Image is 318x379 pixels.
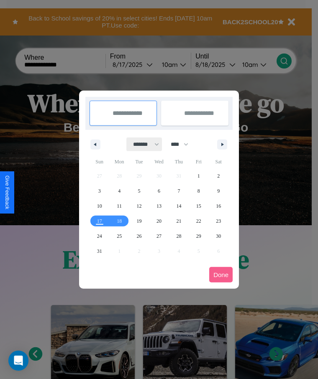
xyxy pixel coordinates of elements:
div: Give Feedback [4,176,10,209]
button: 22 [189,214,208,229]
span: Fri [189,155,208,168]
span: 20 [156,214,162,229]
button: 15 [189,198,208,214]
button: 7 [169,183,189,198]
button: 31 [90,244,109,259]
span: 16 [216,198,221,214]
span: 23 [216,214,221,229]
span: 29 [196,229,201,244]
span: Sat [209,155,228,168]
span: Wed [149,155,169,168]
button: 10 [90,198,109,214]
span: 17 [97,214,102,229]
button: 4 [109,183,129,198]
button: 29 [189,229,208,244]
span: 3 [98,183,101,198]
span: 9 [217,183,220,198]
div: Open Intercom Messenger [8,351,28,371]
span: 18 [117,214,122,229]
span: 5 [138,183,141,198]
span: 30 [216,229,221,244]
button: 12 [129,198,149,214]
button: 8 [189,183,208,198]
span: 8 [197,183,200,198]
span: 6 [158,183,160,198]
button: 11 [109,198,129,214]
button: 14 [169,198,189,214]
span: 2 [217,168,220,183]
button: 21 [169,214,189,229]
button: 16 [209,198,228,214]
span: 12 [137,198,142,214]
button: 5 [129,183,149,198]
span: 15 [196,198,201,214]
span: 27 [156,229,162,244]
button: 6 [149,183,169,198]
span: 14 [176,198,181,214]
button: 20 [149,214,169,229]
span: 13 [156,198,162,214]
button: 28 [169,229,189,244]
button: 24 [90,229,109,244]
button: 23 [209,214,228,229]
button: 3 [90,183,109,198]
span: 24 [97,229,102,244]
button: 18 [109,214,129,229]
button: 17 [90,214,109,229]
span: 19 [137,214,142,229]
button: 26 [129,229,149,244]
span: Mon [109,155,129,168]
button: 30 [209,229,228,244]
button: 9 [209,183,228,198]
button: 13 [149,198,169,214]
button: 2 [209,168,228,183]
span: Tue [129,155,149,168]
span: 26 [137,229,142,244]
button: Done [209,267,233,282]
span: 1 [197,168,200,183]
span: 25 [117,229,122,244]
span: 22 [196,214,201,229]
span: 31 [97,244,102,259]
span: Sun [90,155,109,168]
span: Thu [169,155,189,168]
button: 27 [149,229,169,244]
span: 4 [118,183,121,198]
span: 7 [177,183,180,198]
span: 10 [97,198,102,214]
span: 11 [117,198,122,214]
span: 21 [176,214,181,229]
button: 1 [189,168,208,183]
span: 28 [176,229,181,244]
button: 19 [129,214,149,229]
button: 25 [109,229,129,244]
